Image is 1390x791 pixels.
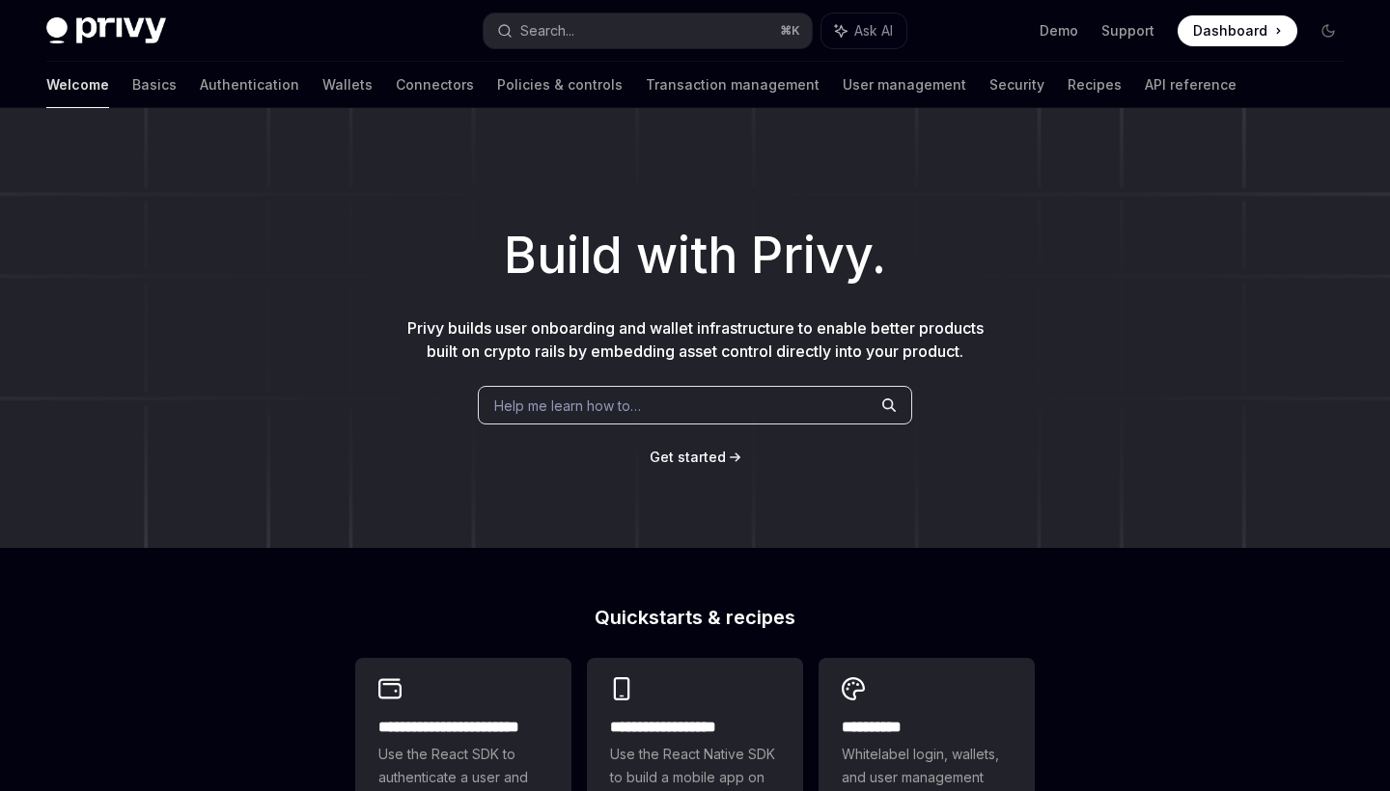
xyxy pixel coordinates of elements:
a: Transaction management [646,62,820,108]
button: Toggle dark mode [1313,15,1344,46]
a: Demo [1040,21,1078,41]
a: Wallets [322,62,373,108]
a: Welcome [46,62,109,108]
span: ⌘ K [780,23,800,39]
a: Get started [650,448,726,467]
a: Connectors [396,62,474,108]
a: Support [1101,21,1154,41]
a: Dashboard [1178,15,1297,46]
a: Policies & controls [497,62,623,108]
span: Privy builds user onboarding and wallet infrastructure to enable better products built on crypto ... [407,318,984,361]
a: User management [843,62,966,108]
a: Authentication [200,62,299,108]
span: Dashboard [1193,21,1267,41]
a: API reference [1145,62,1237,108]
button: Ask AI [821,14,906,48]
div: Search... [520,19,574,42]
span: Get started [650,449,726,465]
a: Security [989,62,1044,108]
a: Recipes [1068,62,1122,108]
button: Search...⌘K [484,14,811,48]
h2: Quickstarts & recipes [355,608,1035,627]
img: dark logo [46,17,166,44]
span: Ask AI [854,21,893,41]
h1: Build with Privy. [31,218,1359,293]
a: Basics [132,62,177,108]
span: Help me learn how to… [494,395,641,416]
